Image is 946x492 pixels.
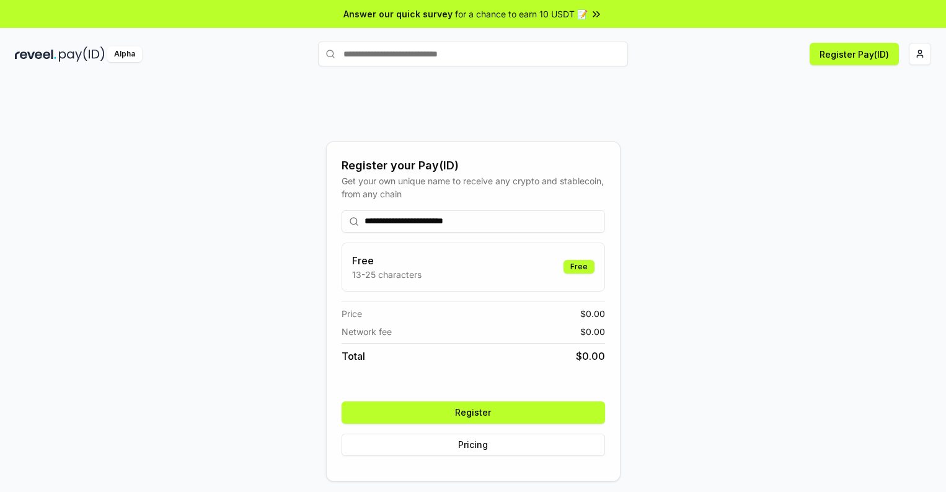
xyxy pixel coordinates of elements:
[352,268,422,281] p: 13-25 characters
[342,325,392,338] span: Network fee
[580,325,605,338] span: $ 0.00
[576,349,605,364] span: $ 0.00
[455,7,588,20] span: for a chance to earn 10 USDT 📝
[342,307,362,320] span: Price
[107,47,142,62] div: Alpha
[810,43,899,65] button: Register Pay(ID)
[342,434,605,456] button: Pricing
[342,157,605,174] div: Register your Pay(ID)
[59,47,105,62] img: pay_id
[15,47,56,62] img: reveel_dark
[564,260,595,274] div: Free
[580,307,605,320] span: $ 0.00
[342,349,365,364] span: Total
[342,174,605,200] div: Get your own unique name to receive any crypto and stablecoin, from any chain
[342,401,605,424] button: Register
[343,7,453,20] span: Answer our quick survey
[352,253,422,268] h3: Free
